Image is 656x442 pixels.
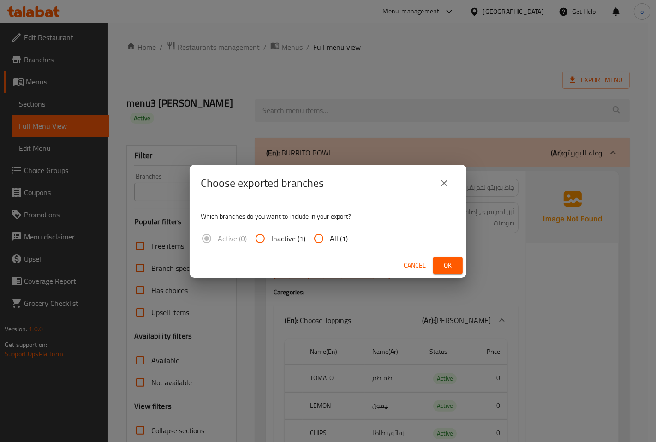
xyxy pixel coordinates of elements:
span: Cancel [404,260,426,271]
span: Active (0) [218,233,247,244]
span: Ok [441,260,455,271]
span: All (1) [330,233,348,244]
button: Ok [433,257,463,274]
span: Inactive (1) [271,233,305,244]
button: close [433,172,455,194]
button: Cancel [400,257,429,274]
p: Which branches do you want to include in your export? [201,212,455,221]
h2: Choose exported branches [201,176,324,191]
